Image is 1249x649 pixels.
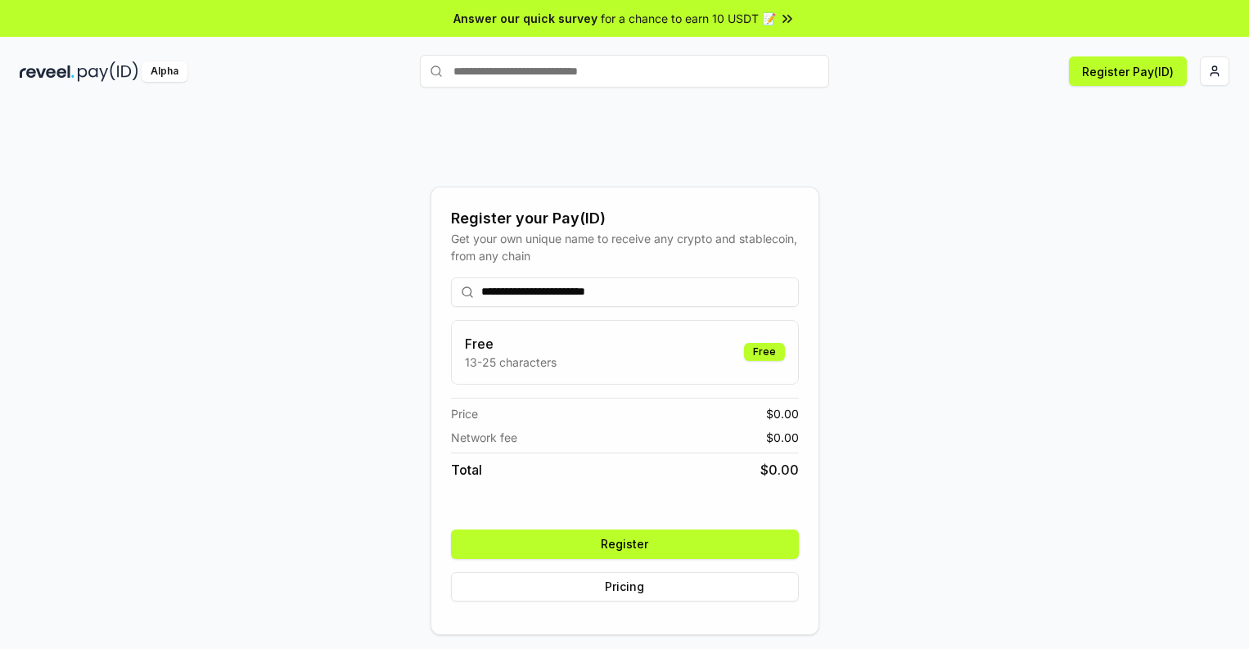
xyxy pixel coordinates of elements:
[465,354,557,371] p: 13-25 characters
[451,460,482,480] span: Total
[451,207,799,230] div: Register your Pay(ID)
[744,343,785,361] div: Free
[78,61,138,82] img: pay_id
[451,429,517,446] span: Network fee
[451,530,799,559] button: Register
[451,230,799,264] div: Get your own unique name to receive any crypto and stablecoin, from any chain
[766,429,799,446] span: $ 0.00
[20,61,74,82] img: reveel_dark
[453,10,597,27] span: Answer our quick survey
[601,10,776,27] span: for a chance to earn 10 USDT 📝
[451,572,799,602] button: Pricing
[142,61,187,82] div: Alpha
[760,460,799,480] span: $ 0.00
[451,405,478,422] span: Price
[766,405,799,422] span: $ 0.00
[465,334,557,354] h3: Free
[1069,56,1187,86] button: Register Pay(ID)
